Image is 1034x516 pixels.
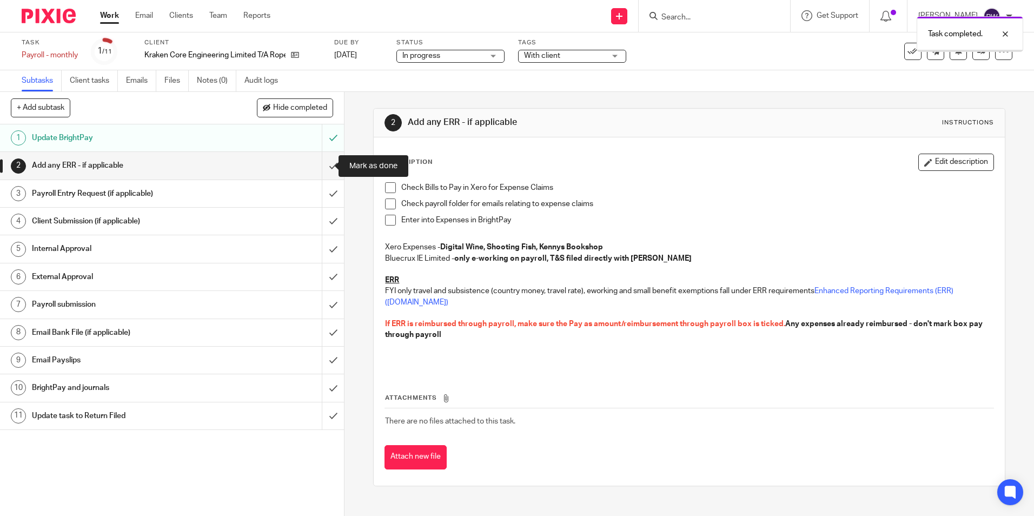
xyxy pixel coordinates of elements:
[11,158,26,174] div: 2
[983,8,1000,25] img: svg%3E
[32,352,218,368] h1: Email Payslips
[32,296,218,313] h1: Payroll submission
[918,154,994,171] button: Edit description
[524,52,560,59] span: With client
[385,287,955,306] a: Enhanced Reporting Requirements (ERR) ([DOMAIN_NAME])
[11,214,26,229] div: 4
[32,186,218,202] h1: Payroll Entry Request (if applicable)
[11,297,26,312] div: 7
[32,408,218,424] h1: Update task to Return Filed
[928,29,983,39] p: Task completed.
[257,98,333,117] button: Hide completed
[334,38,383,47] label: Due by
[209,10,227,21] a: Team
[102,49,112,55] small: /11
[11,269,26,285] div: 6
[385,286,993,308] p: FYI only travel and subsistence (country money, travel rate), eworking and small benefit exemptio...
[11,242,26,257] div: 5
[197,70,236,91] a: Notes (0)
[401,215,993,226] p: Enter into Expenses in BrightPay
[385,253,993,264] p: Bluecrux IE Limited -
[11,353,26,368] div: 9
[402,52,440,59] span: In progress
[22,9,76,23] img: Pixie
[144,38,321,47] label: Client
[126,70,156,91] a: Emails
[244,70,286,91] a: Audit logs
[385,320,785,328] span: If ERR is reimbursed through payroll, make sure the Pay as amount/reimbursement through payroll b...
[32,130,218,146] h1: Update BrightPay
[385,445,447,469] button: Attach new file
[22,50,78,61] div: Payroll - monthly
[385,276,399,284] u: ERR
[243,10,270,21] a: Reports
[385,242,993,253] p: Xero Expenses -
[385,158,433,167] p: Description
[32,157,218,174] h1: Add any ERR - if applicable
[385,114,402,131] div: 2
[440,243,603,251] strong: Digital Wine, Shooting Fish, Kennys Bookshop
[385,320,984,339] strong: Any expenses already reimbursed - don't mark box pay through payroll
[32,269,218,285] h1: External Approval
[32,213,218,229] h1: Client Submission (if applicable)
[169,10,193,21] a: Clients
[32,241,218,257] h1: Internal Approval
[97,45,112,57] div: 1
[11,130,26,145] div: 1
[385,418,515,425] span: There are no files attached to this task.
[144,50,286,61] p: Kraken Core Engineering Limited T/A Rope Dock
[273,104,327,113] span: Hide completed
[100,10,119,21] a: Work
[334,51,357,59] span: [DATE]
[32,325,218,341] h1: Email Bank File (if applicable)
[396,38,505,47] label: Status
[454,255,692,262] strong: only e-working on payroll, T&S filed directly with [PERSON_NAME]
[22,38,78,47] label: Task
[408,117,712,128] h1: Add any ERR - if applicable
[401,199,993,209] p: Check payroll folder for emails relating to expense claims
[11,408,26,424] div: 11
[11,98,70,117] button: + Add subtask
[942,118,994,127] div: Instructions
[135,10,153,21] a: Email
[401,182,993,193] p: Check Bills to Pay in Xero for Expense Claims
[11,325,26,340] div: 8
[164,70,189,91] a: Files
[70,70,118,91] a: Client tasks
[32,380,218,396] h1: BrightPay and journals
[11,186,26,201] div: 3
[385,395,437,401] span: Attachments
[11,380,26,395] div: 10
[22,70,62,91] a: Subtasks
